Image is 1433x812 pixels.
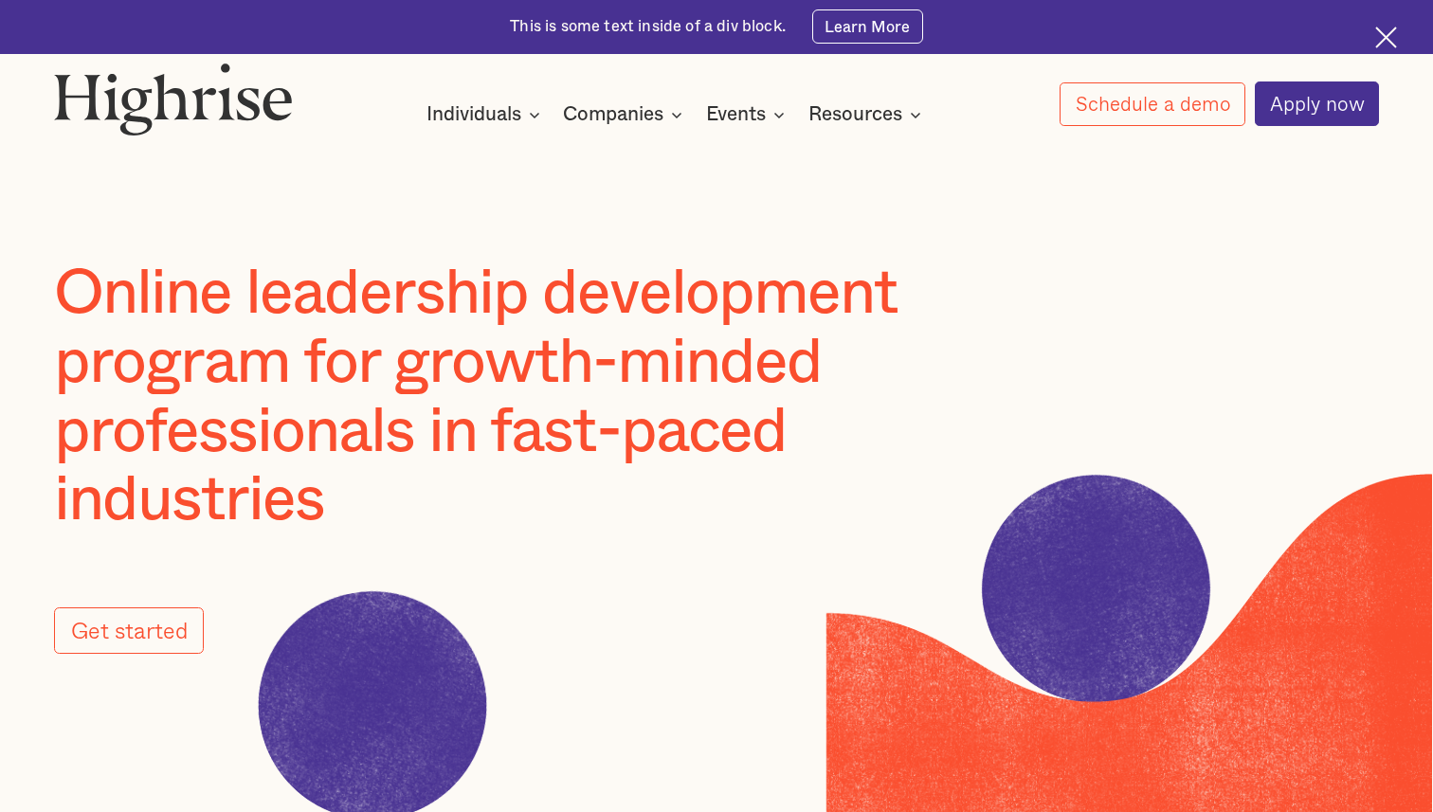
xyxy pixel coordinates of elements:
div: Resources [808,103,927,126]
a: Schedule a demo [1060,82,1245,126]
div: Companies [563,103,688,126]
div: Events [706,103,790,126]
div: Individuals [426,103,546,126]
div: Companies [563,103,663,126]
img: Cross icon [1375,27,1397,48]
img: Highrise logo [54,63,294,135]
div: Resources [808,103,902,126]
h1: Online leadership development program for growth-minded professionals in fast-paced industries [54,260,1022,535]
div: Individuals [426,103,521,126]
a: Learn More [812,9,923,44]
div: Events [706,103,766,126]
div: This is some text inside of a div block. [510,16,786,37]
a: Apply now [1255,81,1380,125]
a: Get started [54,607,204,655]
